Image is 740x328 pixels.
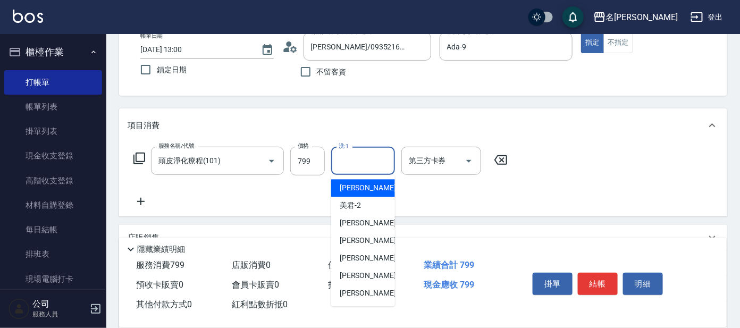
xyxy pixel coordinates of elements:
[119,108,727,142] div: 項目消費
[686,7,727,27] button: 登出
[340,306,365,317] span: 酪梨 -17
[328,280,358,290] span: 扣入金 0
[340,236,402,247] span: [PERSON_NAME] -8
[4,119,102,144] a: 掛單列表
[623,273,663,295] button: 明細
[340,288,407,299] span: [PERSON_NAME] -13
[255,37,280,63] button: Choose date, selected date is 2025-09-13
[340,183,402,194] span: [PERSON_NAME] -1
[4,169,102,193] a: 高階收支登錄
[232,260,271,270] span: 店販消費 0
[128,232,159,243] p: 店販銷售
[136,280,183,290] span: 預收卡販賣 0
[32,299,87,309] h5: 公司
[4,193,102,217] a: 材料自購登錄
[562,6,584,28] button: save
[157,64,187,75] span: 鎖定日期
[4,144,102,168] a: 現金收支登錄
[136,299,192,309] span: 其他付款方式 0
[339,142,349,150] label: 洗-1
[158,142,194,150] label: 服務名稱/代號
[581,32,604,53] button: 指定
[119,225,727,250] div: 店販銷售
[128,120,159,131] p: 項目消費
[578,273,618,295] button: 結帳
[9,298,30,319] img: Person
[340,218,402,229] span: [PERSON_NAME] -7
[4,38,102,66] button: 櫃檯作業
[4,267,102,291] a: 現場電腦打卡
[340,253,407,264] span: [PERSON_NAME] -11
[140,32,163,40] label: 帳單日期
[32,309,87,319] p: 服務人員
[328,260,375,270] span: 使用預收卡 0
[4,217,102,242] a: 每日結帳
[340,200,361,212] span: 美君 -2
[606,11,678,24] div: 名[PERSON_NAME]
[232,280,280,290] span: 會員卡販賣 0
[533,273,573,295] button: 掛單
[603,32,633,53] button: 不指定
[298,142,309,150] label: 價格
[232,299,288,309] span: 紅利點數折抵 0
[13,10,43,23] img: Logo
[424,280,475,290] span: 現金應收 799
[136,260,184,270] span: 服務消費 799
[424,260,475,270] span: 業績合計 799
[589,6,682,28] button: 名[PERSON_NAME]
[263,153,280,170] button: Open
[4,95,102,119] a: 帳單列表
[460,153,477,170] button: Open
[4,70,102,95] a: 打帳單
[317,66,347,78] span: 不留客資
[340,271,407,282] span: [PERSON_NAME] -12
[137,244,185,255] p: 隱藏業績明細
[4,242,102,266] a: 排班表
[140,41,250,58] input: YYYY/MM/DD hh:mm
